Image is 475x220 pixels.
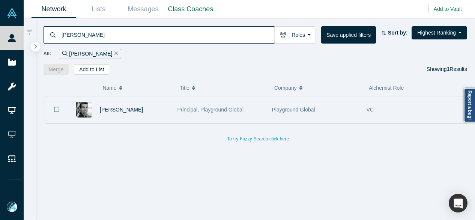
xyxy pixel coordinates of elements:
[388,30,408,36] strong: Sort by:
[447,66,450,72] strong: 1
[274,80,297,96] span: Company
[464,88,475,122] a: Report a bug!
[428,4,467,14] button: Add to Vault
[7,202,17,212] img: Mia Scott's Account
[76,0,121,18] a: Lists
[112,50,118,58] button: Remove Filter
[7,8,17,18] img: Alchemist Vault Logo
[102,80,116,96] span: Name
[45,96,68,123] button: Bookmark
[447,66,467,72] span: Results
[121,0,165,18] a: Messages
[180,80,266,96] button: Title
[59,49,121,59] div: [PERSON_NAME]
[61,26,275,44] input: Search by name, title, company, summary, expertise, investment criteria or topics of focus
[44,50,51,57] span: All:
[76,102,92,118] img: Justin Ernest's Profile Image
[165,0,216,18] a: Class Coaches
[222,134,294,144] button: To try Fuzzy Search click here
[369,85,404,91] span: Alchemist Role
[32,0,76,18] a: Network
[367,107,374,113] span: VC
[321,26,376,44] button: Save applied filters
[275,26,316,44] button: Roles
[44,64,69,75] button: Merge
[74,64,109,75] button: Add to List
[177,107,244,113] span: Principal, Playground Global
[427,64,467,75] div: Showing
[102,80,172,96] button: Name
[100,107,143,113] a: [PERSON_NAME]
[274,80,361,96] button: Company
[272,107,315,113] span: Playground Global
[180,80,189,96] span: Title
[412,26,467,39] button: Highest Ranking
